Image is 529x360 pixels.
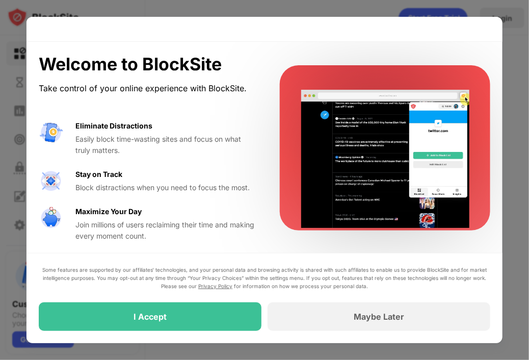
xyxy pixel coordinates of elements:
div: Block distractions when you need to focus the most. [75,182,255,193]
a: Privacy Policy [198,283,232,289]
div: Easily block time-wasting sites and focus on what truly matters. [75,134,255,157]
img: value-avoid-distractions.svg [39,120,63,145]
div: Stay on Track [75,169,122,180]
div: I Accept [134,312,167,322]
div: Eliminate Distractions [75,120,152,132]
div: Take control of your online experience with BlockSite. [39,81,255,96]
div: Join millions of users reclaiming their time and making every moment count. [75,219,255,242]
img: value-safe-time.svg [39,206,63,230]
img: value-focus.svg [39,169,63,193]
div: Welcome to BlockSite [39,54,255,75]
div: Some features are supported by our affiliates’ technologies, and your personal data and browsing ... [39,266,490,290]
div: Maybe Later [354,312,404,322]
div: Maximize Your Day [75,206,142,217]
